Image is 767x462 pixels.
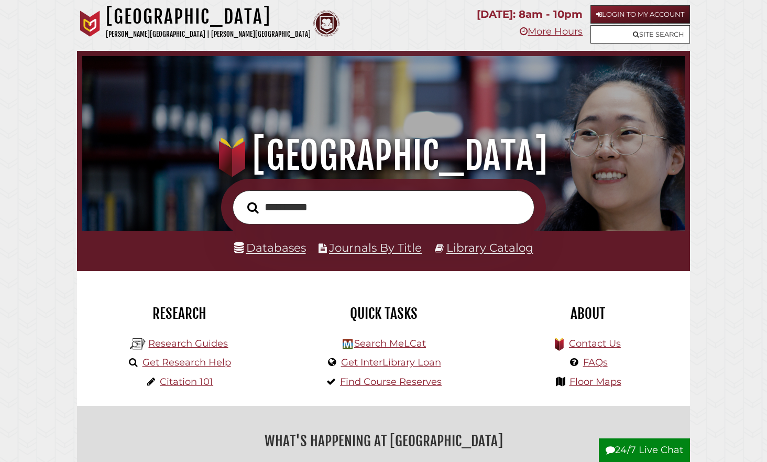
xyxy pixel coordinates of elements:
button: Search [242,199,264,216]
a: Research Guides [148,338,228,349]
a: FAQs [583,357,608,368]
h2: About [494,305,682,323]
a: Floor Maps [569,376,621,388]
a: Journals By Title [329,241,422,254]
a: Site Search [590,25,690,44]
img: Hekman Library Logo [130,336,146,352]
a: Login to My Account [590,5,690,24]
img: Calvin Theological Seminary [313,10,339,37]
h1: [GEOGRAPHIC_DATA] [94,133,673,179]
p: [DATE]: 8am - 10pm [477,5,583,24]
a: Databases [234,241,306,254]
a: Find Course Reserves [340,376,442,388]
a: Library Catalog [446,241,533,254]
h2: Research [85,305,273,323]
i: Search [247,201,259,213]
a: Contact Us [569,338,621,349]
a: Get Research Help [143,357,231,368]
h2: Quick Tasks [289,305,478,323]
p: [PERSON_NAME][GEOGRAPHIC_DATA] | [PERSON_NAME][GEOGRAPHIC_DATA] [106,28,311,40]
a: Citation 101 [160,376,213,388]
img: Hekman Library Logo [343,339,353,349]
h1: [GEOGRAPHIC_DATA] [106,5,311,28]
h2: What's Happening at [GEOGRAPHIC_DATA] [85,429,682,453]
img: Calvin University [77,10,103,37]
a: Search MeLCat [354,338,426,349]
a: More Hours [520,26,583,37]
a: Get InterLibrary Loan [341,357,441,368]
